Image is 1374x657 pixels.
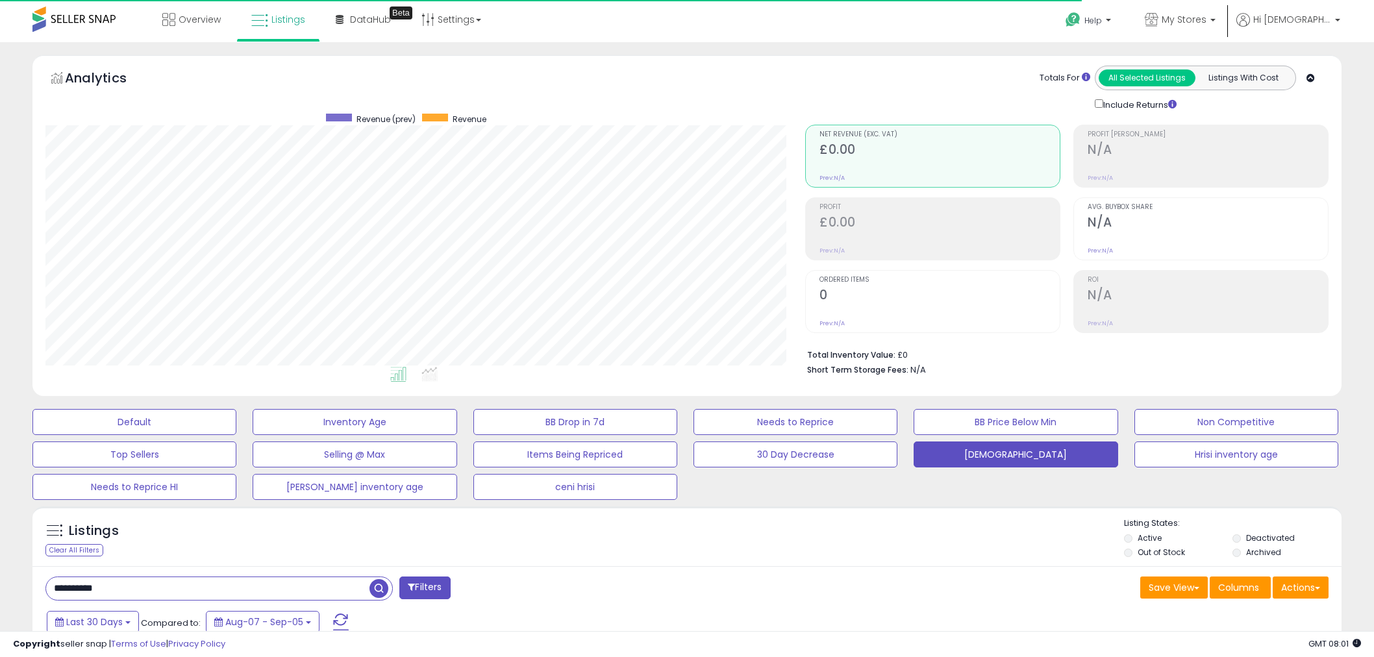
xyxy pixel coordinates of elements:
button: ceni hrisi [473,474,677,500]
button: Listings With Cost [1195,69,1292,86]
span: Avg. Buybox Share [1088,204,1328,211]
button: [PERSON_NAME] inventory age [253,474,456,500]
button: 30 Day Decrease [693,441,897,467]
span: Aug-07 - Sep-05 [225,615,303,628]
span: 2025-10-6 08:01 GMT [1308,638,1361,650]
small: Prev: N/A [1088,174,1113,182]
button: All Selected Listings [1099,69,1195,86]
span: Revenue (prev) [356,114,416,125]
button: Inventory Age [253,409,456,435]
label: Active [1138,532,1162,543]
button: Aug-07 - Sep-05 [206,611,319,633]
span: Net Revenue (Exc. VAT) [819,131,1060,138]
h2: £0.00 [819,142,1060,160]
a: Privacy Policy [168,638,225,650]
button: Save View [1140,576,1208,599]
span: DataHub [350,13,391,26]
h2: 0 [819,288,1060,305]
button: Items Being Repriced [473,441,677,467]
button: Hrisi inventory age [1134,441,1338,467]
button: Filters [399,576,450,599]
i: Get Help [1065,12,1081,28]
div: seller snap | | [13,638,225,651]
small: Prev: N/A [1088,247,1113,254]
h2: £0.00 [819,215,1060,232]
span: Profit [PERSON_NAME] [1088,131,1328,138]
label: Out of Stock [1138,547,1185,558]
div: Totals For [1040,72,1090,84]
p: Listing States: [1124,517,1342,530]
button: Needs to Reprice HI [32,474,236,500]
button: Default [32,409,236,435]
h2: N/A [1088,215,1328,232]
span: Hi [DEMOGRAPHIC_DATA] [1253,13,1331,26]
small: Prev: N/A [819,174,845,182]
li: £0 [807,346,1319,362]
strong: Copyright [13,638,60,650]
label: Deactivated [1246,532,1295,543]
span: ROI [1088,277,1328,284]
small: Prev: N/A [1088,319,1113,327]
button: Needs to Reprice [693,409,897,435]
span: My Stores [1162,13,1206,26]
span: Profit [819,204,1060,211]
button: Actions [1273,576,1329,599]
span: Columns [1218,581,1259,594]
button: BB Drop in 7d [473,409,677,435]
span: Revenue [453,114,486,125]
span: Ordered Items [819,277,1060,284]
span: Help [1084,15,1102,26]
div: Clear All Filters [45,544,103,556]
h5: Analytics [65,69,152,90]
small: Prev: N/A [819,247,845,254]
span: Last 30 Days [66,615,123,628]
a: Hi [DEMOGRAPHIC_DATA] [1236,13,1340,42]
button: Last 30 Days [47,611,139,633]
b: Short Term Storage Fees: [807,364,908,375]
button: [DEMOGRAPHIC_DATA] [914,441,1118,467]
button: Top Sellers [32,441,236,467]
small: Prev: N/A [819,319,845,327]
h2: N/A [1088,142,1328,160]
label: Archived [1246,547,1281,558]
span: Listings [271,13,305,26]
button: BB Price Below Min [914,409,1118,435]
b: Total Inventory Value: [807,349,895,360]
div: Include Returns [1085,97,1192,112]
h2: N/A [1088,288,1328,305]
span: Compared to: [141,617,201,629]
a: Terms of Use [111,638,166,650]
span: Overview [179,13,221,26]
button: Non Competitive [1134,409,1338,435]
button: Selling @ Max [253,441,456,467]
div: Tooltip anchor [390,6,412,19]
a: Help [1055,2,1124,42]
span: N/A [910,364,926,376]
h5: Listings [69,522,119,540]
button: Columns [1210,576,1271,599]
